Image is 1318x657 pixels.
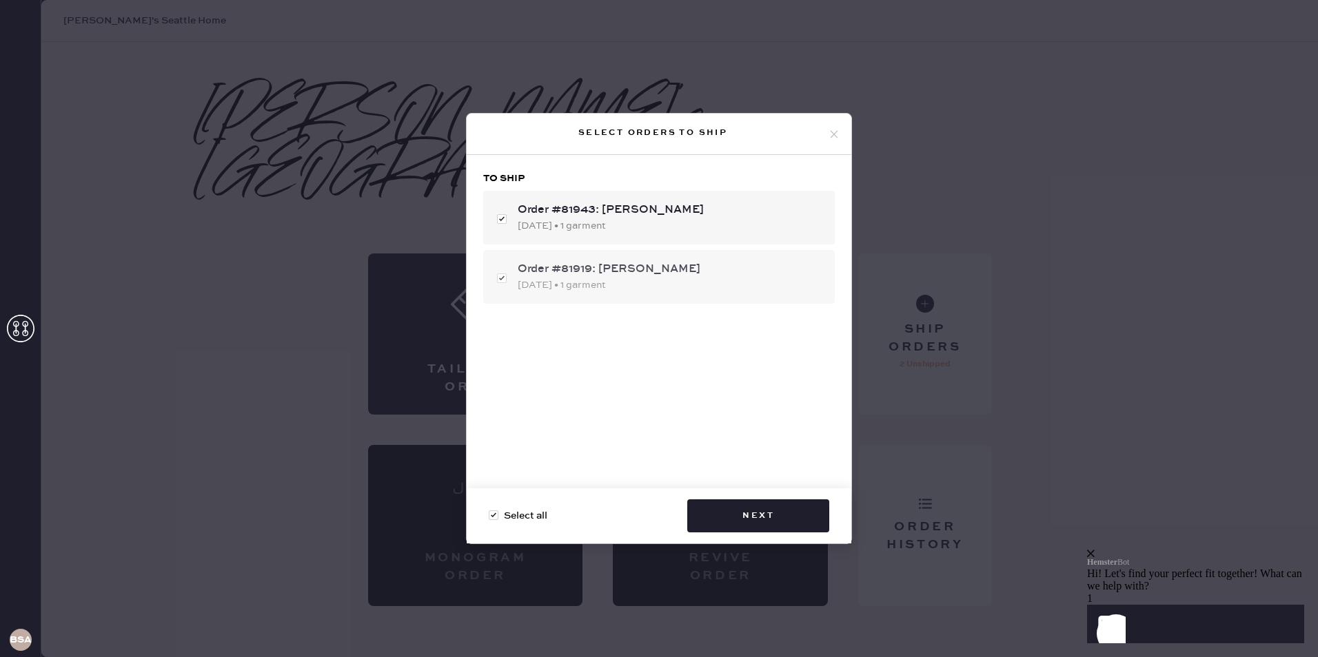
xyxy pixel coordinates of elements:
[504,508,547,523] span: Select all
[687,499,829,532] button: Next
[518,261,824,278] div: Order #81919: [PERSON_NAME]
[478,125,828,141] div: Select orders to ship
[10,635,32,645] h3: BSA
[483,171,835,185] h3: To ship
[518,278,824,293] div: [DATE] • 1 garment
[518,202,824,218] div: Order #81943: [PERSON_NAME]
[1087,466,1315,654] iframe: Front Chat
[518,218,824,233] div: [DATE] • 1 garment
